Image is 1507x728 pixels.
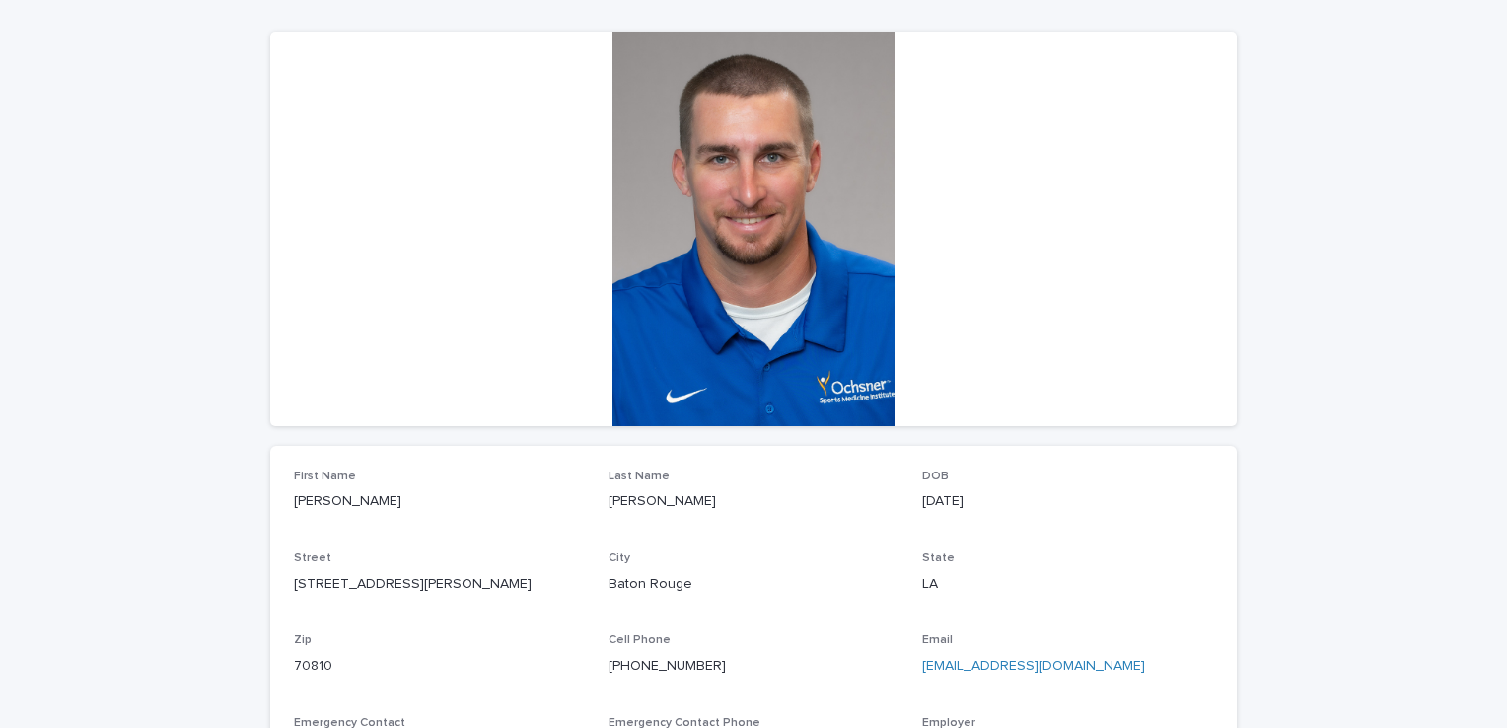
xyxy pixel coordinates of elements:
[609,471,670,482] span: Last Name
[922,552,955,564] span: State
[294,634,312,646] span: Zip
[609,552,630,564] span: City
[609,491,899,512] p: [PERSON_NAME]
[294,574,585,595] p: [STREET_ADDRESS][PERSON_NAME]
[922,659,1145,673] a: [EMAIL_ADDRESS][DOMAIN_NAME]
[922,471,949,482] span: DOB
[294,552,331,564] span: Street
[294,656,585,677] p: 70810
[294,471,356,482] span: First Name
[609,634,671,646] span: Cell Phone
[294,491,585,512] p: [PERSON_NAME]
[922,574,1213,595] p: LA
[609,659,726,673] a: [PHONE_NUMBER]
[922,634,953,646] span: Email
[922,491,1213,512] p: [DATE]
[609,574,899,595] p: Baton Rouge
